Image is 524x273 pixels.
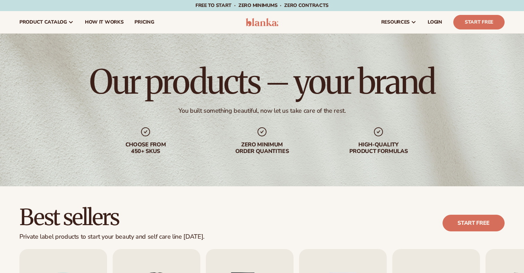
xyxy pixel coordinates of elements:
[19,233,204,241] div: Private label products to start your beauty and self care line [DATE].
[101,142,190,155] div: Choose from 450+ Skus
[129,11,159,33] a: pricing
[85,19,124,25] span: How It Works
[246,18,279,26] img: logo
[134,19,154,25] span: pricing
[381,19,410,25] span: resources
[443,215,505,231] a: Start free
[178,107,346,115] div: You built something beautiful, now let us take care of the rest.
[428,19,442,25] span: LOGIN
[453,15,505,29] a: Start Free
[14,11,79,33] a: product catalog
[79,11,129,33] a: How It Works
[334,142,423,155] div: High-quality product formulas
[218,142,306,155] div: Zero minimum order quantities
[195,2,329,9] span: Free to start · ZERO minimums · ZERO contracts
[19,19,67,25] span: product catalog
[376,11,422,33] a: resources
[422,11,448,33] a: LOGIN
[89,65,435,99] h1: Our products – your brand
[19,206,204,229] h2: Best sellers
